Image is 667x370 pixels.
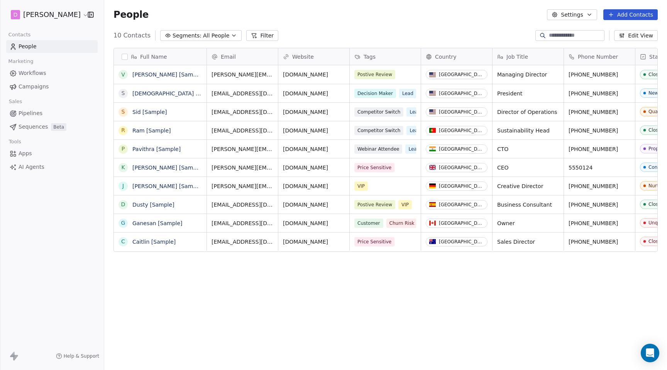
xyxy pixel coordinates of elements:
div: [GEOGRAPHIC_DATA] [439,165,484,170]
a: Apps [6,147,98,160]
span: Lead [406,107,424,117]
span: Campaigns [19,83,49,91]
span: Sales Director [497,238,559,246]
div: [GEOGRAPHIC_DATA] [439,202,484,207]
span: [EMAIL_ADDRESS][DOMAIN_NAME] [212,238,273,246]
span: [PERSON_NAME][EMAIL_ADDRESS][DOMAIN_NAME] [212,145,273,153]
div: [GEOGRAPHIC_DATA] [439,239,484,244]
span: [PHONE_NUMBER] [569,145,630,153]
span: [PHONE_NUMBER] [569,238,630,246]
span: Workflows [19,69,46,77]
span: [PHONE_NUMBER] [569,182,630,190]
div: [GEOGRAPHIC_DATA] [439,91,484,96]
span: Lead [399,89,416,98]
button: D[PERSON_NAME] [9,8,82,21]
div: Job Title [493,48,564,65]
span: Email [221,53,236,61]
div: [GEOGRAPHIC_DATA] [439,146,484,152]
span: Apps [19,149,32,158]
span: [PERSON_NAME] [23,10,81,20]
button: Add Contacts [603,9,658,20]
a: [DOMAIN_NAME] [283,127,328,134]
div: G [121,219,125,227]
span: Decision Maker [354,89,396,98]
span: [PERSON_NAME][EMAIL_ADDRESS][DOMAIN_NAME] [212,164,273,171]
a: [PERSON_NAME] [Sample] [132,71,203,78]
span: Lead [405,144,423,154]
span: Beta [51,123,66,131]
div: Tags [350,48,421,65]
span: Tags [364,53,376,61]
a: People [6,40,98,53]
div: grid [114,65,207,355]
div: [GEOGRAPHIC_DATA] [439,221,484,226]
a: [DOMAIN_NAME] [283,239,328,245]
button: Edit View [614,30,658,41]
a: Pavithra [Sample] [132,146,181,152]
a: Help & Support [56,353,99,359]
span: [EMAIL_ADDRESS][DOMAIN_NAME] [212,90,273,97]
div: Email [207,48,278,65]
span: Full Name [140,53,167,61]
div: [GEOGRAPHIC_DATA] [439,109,484,115]
div: Country [421,48,492,65]
span: Director of Operations [497,108,559,116]
div: S [122,108,125,116]
span: Competitor Switch [354,107,403,117]
span: [EMAIL_ADDRESS][DOMAIN_NAME] [212,127,273,134]
span: [PHONE_NUMBER] [569,108,630,116]
span: People [19,42,37,51]
span: 5550124 [569,164,630,171]
span: Postive Review [354,70,395,79]
span: Country [435,53,457,61]
span: Tools [5,136,24,148]
span: [EMAIL_ADDRESS][DOMAIN_NAME] [212,108,273,116]
button: Settings [547,9,597,20]
span: Help & Support [64,353,99,359]
div: [GEOGRAPHIC_DATA] [439,183,484,189]
div: Open Intercom Messenger [641,344,659,362]
a: [DOMAIN_NAME] [283,183,328,189]
span: Price Sensitive [354,163,394,172]
div: K [121,163,125,171]
a: [DOMAIN_NAME] [283,109,328,115]
a: [DOMAIN_NAME] [283,202,328,208]
span: Business Consultant [497,201,559,209]
span: Contacts [5,29,34,41]
div: Full Name [114,48,207,65]
span: President [497,90,559,97]
span: Phone Number [578,53,618,61]
span: Status [649,53,667,61]
span: Website [292,53,314,61]
span: [EMAIL_ADDRESS][DOMAIN_NAME] [212,201,273,209]
a: [PERSON_NAME] [Sample] [132,165,203,171]
span: CEO [497,164,559,171]
a: [DOMAIN_NAME] [283,165,328,171]
span: 10 Contacts [113,31,151,40]
span: Sequences [19,123,48,131]
span: [PHONE_NUMBER] [569,71,630,78]
span: Sales [5,96,25,107]
a: Sid [Sample] [132,109,167,115]
span: Segments: [173,32,201,40]
div: J [122,182,124,190]
a: [DOMAIN_NAME] [283,220,328,226]
button: Filter [246,30,278,41]
div: D [121,200,125,209]
a: SequencesBeta [6,121,98,133]
div: S [122,89,125,97]
span: Competitor Switch [354,126,403,135]
span: D [14,11,18,19]
span: Price Sensitive [354,237,394,246]
div: R [121,126,125,134]
span: Pipelines [19,109,42,117]
span: Job Title [506,53,528,61]
span: Webinar Attendee [354,144,402,154]
a: Dusty [Sample] [132,202,174,208]
span: Owner [497,219,559,227]
span: [PHONE_NUMBER] [569,201,630,209]
span: Managing Director [497,71,559,78]
span: [EMAIL_ADDRESS][DOMAIN_NAME] [212,219,273,227]
a: [DOMAIN_NAME] [283,90,328,97]
span: All People [203,32,229,40]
